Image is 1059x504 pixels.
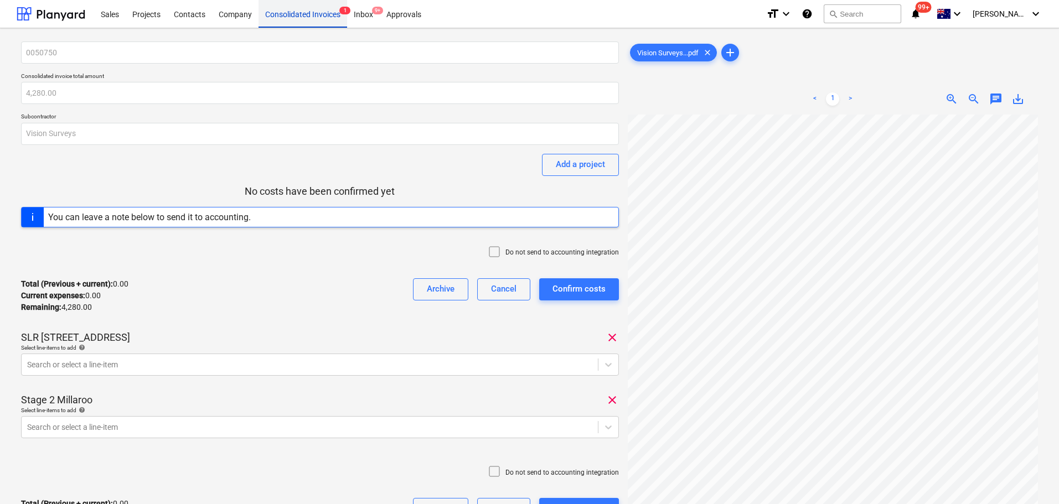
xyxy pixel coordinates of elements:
div: Archive [427,282,454,296]
span: zoom_out [967,92,980,106]
i: keyboard_arrow_down [779,7,793,20]
span: [PERSON_NAME] [973,9,1028,18]
p: Stage 2 Millaroo [21,393,92,407]
strong: Total (Previous + current) : [21,279,113,288]
span: Vision Surveys...pdf [631,49,705,57]
span: 1 [339,7,350,14]
p: Consolidated invoice total amount [21,72,619,82]
span: help [76,344,85,351]
strong: Remaining : [21,303,61,311]
button: Cancel [477,278,530,300]
input: Subcontractor [21,123,619,145]
span: zoom_in [945,92,958,106]
span: help [76,407,85,413]
p: Do not send to accounting integration [505,468,619,477]
i: Knowledge base [802,7,813,20]
p: 4,280.00 [21,302,92,313]
span: clear [606,331,619,344]
div: Select line-items to add [21,344,619,351]
span: add [724,46,737,59]
span: 99+ [916,2,932,13]
i: notifications [910,7,921,20]
button: Search [824,4,901,23]
span: save_alt [1011,92,1025,106]
p: 0.00 [21,290,101,302]
span: 9+ [372,7,383,14]
input: Consolidated invoice name [21,41,619,64]
p: No costs have been confirmed yet [21,185,619,198]
a: Next page [844,92,857,106]
span: clear [701,46,714,59]
a: Page 1 is your current page [826,92,839,106]
i: format_size [766,7,779,20]
p: 0.00 [21,278,128,290]
i: keyboard_arrow_down [1029,7,1042,20]
input: Consolidated invoice total amount [21,82,619,104]
a: Previous page [808,92,822,106]
button: Add a project [542,154,619,176]
span: clear [606,393,619,407]
p: Do not send to accounting integration [505,248,619,257]
p: SLR [STREET_ADDRESS] [21,331,130,344]
div: You can leave a note below to send it to accounting. [48,212,251,222]
div: Vision Surveys...pdf [630,44,717,61]
span: search [829,9,838,18]
strong: Current expenses : [21,291,85,300]
p: Subcontractor [21,113,619,122]
div: Confirm costs [552,282,606,296]
div: Cancel [491,282,516,296]
span: chat [989,92,1003,106]
div: Select line-items to add [21,407,619,414]
i: keyboard_arrow_down [950,7,964,20]
button: Archive [413,278,468,300]
button: Confirm costs [539,278,619,300]
div: Add a project [556,157,605,172]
